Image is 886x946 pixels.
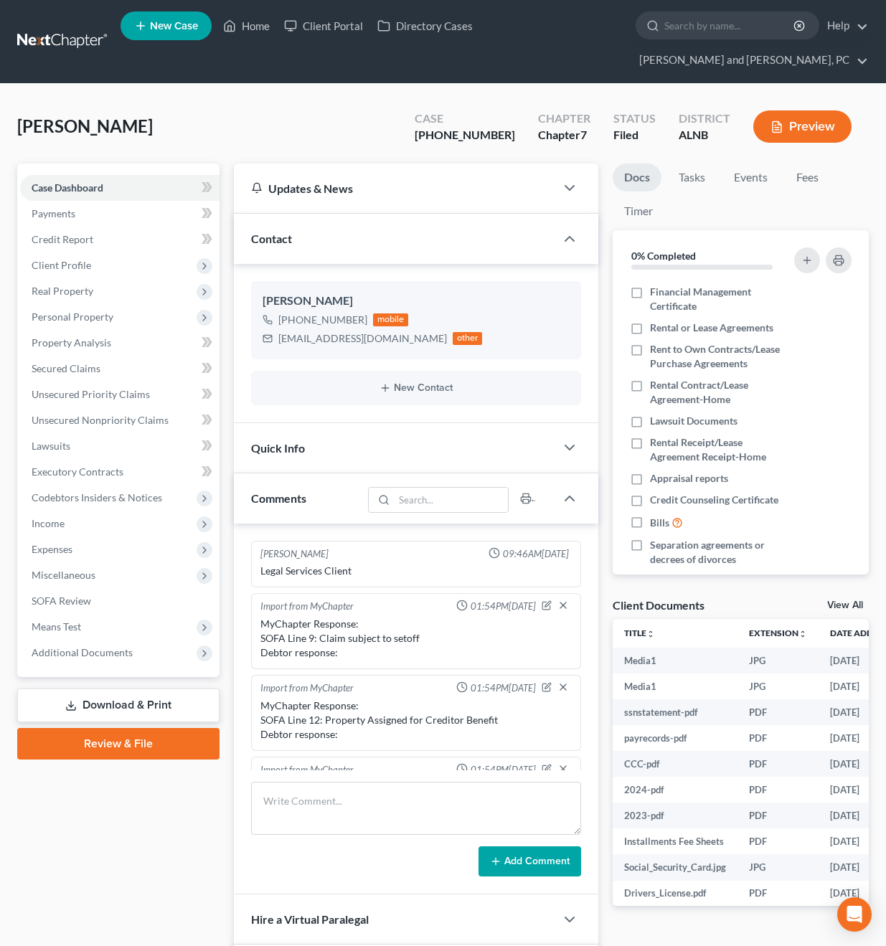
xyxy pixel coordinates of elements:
[32,181,103,194] span: Case Dashboard
[260,699,572,742] div: MyChapter Response: SOFA Line 12: Property Assigned for Creditor Benefit Debtor response:
[650,538,793,567] span: Separation agreements or decrees of divorces
[650,493,778,507] span: Credit Counseling Certificate
[260,617,572,660] div: MyChapter Response: SOFA Line 9: Claim subject to setoff Debtor response:
[20,356,220,382] a: Secured Claims
[32,595,91,607] span: SOFA Review
[722,164,779,191] a: Events
[278,331,447,346] div: [EMAIL_ADDRESS][DOMAIN_NAME]
[613,127,656,143] div: Filed
[667,164,717,191] a: Tasks
[251,441,305,455] span: Quick Info
[737,881,819,907] td: PDF
[471,763,536,777] span: 01:54PM[DATE]
[453,332,483,345] div: other
[20,459,220,485] a: Executory Contracts
[373,313,409,326] div: mobile
[32,517,65,529] span: Income
[260,681,354,696] div: Import from MyChapter
[17,728,220,760] a: Review & File
[837,897,872,932] div: Open Intercom Messenger
[650,471,728,486] span: Appraisal reports
[503,547,569,561] span: 09:46AM[DATE]
[737,673,819,699] td: JPG
[613,597,704,612] div: Client Documents
[32,414,169,426] span: Unsecured Nonpriority Claims
[32,259,91,271] span: Client Profile
[260,763,354,777] div: Import from MyChapter
[32,620,81,633] span: Means Test
[20,175,220,201] a: Case Dashboard
[613,777,737,803] td: 2024-pdf
[370,13,480,39] a: Directory Cases
[624,628,655,638] a: Titleunfold_more
[613,164,661,191] a: Docs
[798,630,807,638] i: unfold_more
[753,110,852,143] button: Preview
[827,600,863,610] a: View All
[650,342,793,371] span: Rent to Own Contracts/Lease Purchase Agreements
[650,285,793,313] span: Financial Management Certificate
[251,912,369,926] span: Hire a Virtual Paralegal
[650,378,793,407] span: Rental Contract/Lease Agreement-Home
[277,13,370,39] a: Client Portal
[150,21,198,32] span: New Case
[679,110,730,127] div: District
[20,588,220,614] a: SOFA Review
[538,127,590,143] div: Chapter
[737,699,819,725] td: PDF
[737,725,819,751] td: PDF
[20,227,220,252] a: Credit Report
[278,313,367,327] div: [PHONE_NUMBER]
[394,488,508,512] input: Search...
[251,232,292,245] span: Contact
[664,12,796,39] input: Search by name...
[32,285,93,297] span: Real Property
[415,127,515,143] div: [PHONE_NUMBER]
[32,440,70,452] span: Lawsuits
[20,407,220,433] a: Unsecured Nonpriority Claims
[471,600,536,613] span: 01:54PM[DATE]
[17,689,220,722] a: Download & Print
[32,311,113,323] span: Personal Property
[613,110,656,127] div: Status
[646,630,655,638] i: unfold_more
[613,854,737,880] td: Social_Security_Card.jpg
[650,321,773,335] span: Rental or Lease Agreements
[749,628,807,638] a: Extensionunfold_more
[20,433,220,459] a: Lawsuits
[32,388,150,400] span: Unsecured Priority Claims
[415,110,515,127] div: Case
[613,881,737,907] td: Drivers_License.pdf
[32,569,95,581] span: Miscellaneous
[613,673,737,699] td: Media1
[737,854,819,880] td: JPG
[737,751,819,777] td: PDF
[32,465,123,478] span: Executory Contracts
[650,414,737,428] span: Lawsuit Documents
[679,127,730,143] div: ALNB
[260,600,354,614] div: Import from MyChapter
[737,828,819,854] td: PDF
[737,648,819,673] td: JPG
[737,803,819,828] td: PDF
[820,13,868,39] a: Help
[32,336,111,349] span: Property Analysis
[251,491,306,505] span: Comments
[613,197,664,225] a: Timer
[32,646,133,658] span: Additional Documents
[32,491,162,503] span: Codebtors Insiders & Notices
[20,201,220,227] a: Payments
[251,181,538,196] div: Updates & News
[650,435,793,464] span: Rental Receipt/Lease Agreement Receipt-Home
[479,846,581,876] button: Add Comment
[613,751,737,777] td: CCC-pdf
[613,699,737,725] td: ssnstatement-pdf
[32,362,100,374] span: Secured Claims
[20,382,220,407] a: Unsecured Priority Claims
[263,382,570,394] button: New Contact
[631,250,696,262] strong: 0% Completed
[260,547,329,561] div: [PERSON_NAME]
[613,725,737,751] td: payrecords-pdf
[538,110,590,127] div: Chapter
[17,115,153,136] span: [PERSON_NAME]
